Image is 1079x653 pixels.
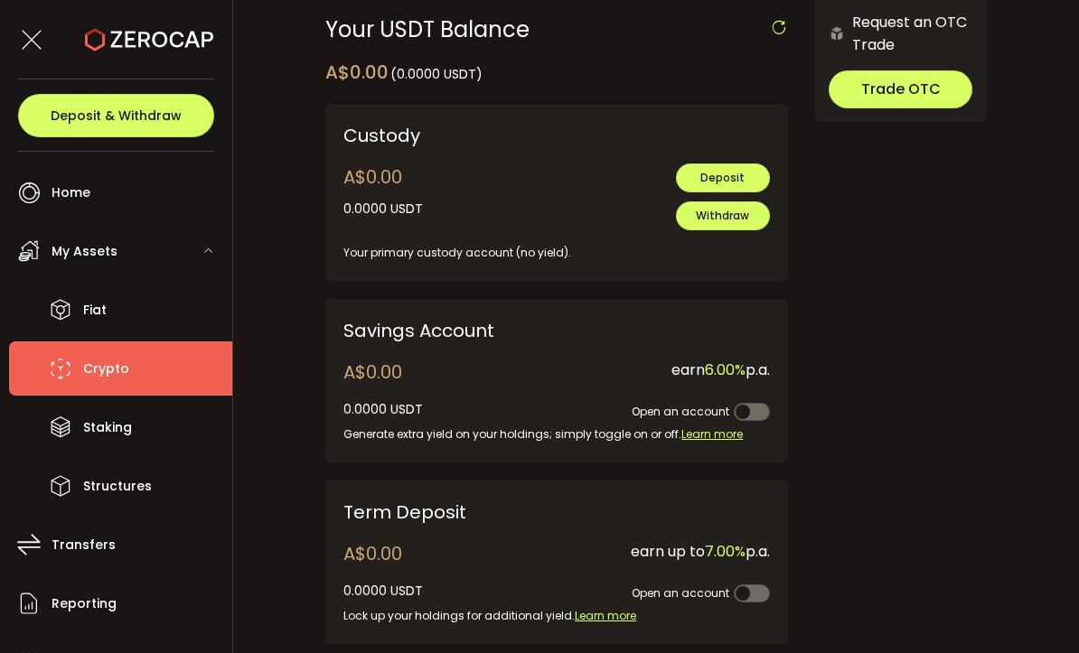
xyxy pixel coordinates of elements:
[325,59,483,86] div: A$0.00
[83,297,107,323] span: Fiat
[705,541,746,562] span: 7.00%
[18,94,214,137] button: Deposit & Withdraw
[83,415,132,441] span: Staking
[343,359,423,419] div: A$0.00
[861,79,941,99] span: Trade OTC
[829,70,972,108] button: Trade OTC
[815,11,986,56] div: Request an OTC Trade
[671,359,770,380] span: earn p.a.
[700,170,745,185] span: Deposit
[343,425,770,443] div: Generate extra yield on your holdings; simply toggle on or off.
[632,404,729,419] span: Open an account
[51,109,182,122] span: Deposit & Withdraw
[343,200,423,219] div: 0.0000 USDT
[343,230,770,262] div: Your primary custody account (no yield).
[343,582,423,601] div: 0.0000 USDT
[343,607,770,625] div: Lock up your holdings for additional yield.
[681,426,743,442] span: Learn more
[83,356,129,382] span: Crypto
[575,608,636,623] span: Learn more
[52,238,117,265] span: My Assets
[52,532,116,558] span: Transfers
[52,591,117,617] span: Reporting
[343,499,599,526] div: Term Deposit
[705,359,746,380] span: 6.00%
[676,201,770,230] button: Withdraw
[989,566,1079,653] iframe: Chat Widget
[631,541,770,562] span: earn up to p.a.
[632,585,729,601] span: Open an account
[390,65,483,83] span: (0.0000 USDT)
[52,180,90,206] span: Home
[343,122,599,149] div: Custody
[343,540,423,601] div: A$0.00
[83,473,152,499] span: Structures
[676,163,770,192] button: Deposit
[696,208,749,223] span: Withdraw
[343,163,423,219] div: A$0.00
[343,317,599,344] div: Savings Account
[343,400,423,419] div: 0.0000 USDT
[829,25,845,42] img: 6nGpN7MZ9FLuBP83NiajKbTRY4UzlzQtBKtCrLLspmCkSvCZHBKvY3NxgQaT5JnOQREvtQ257bXeeSTueZfAPizblJ+Fe8JwA...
